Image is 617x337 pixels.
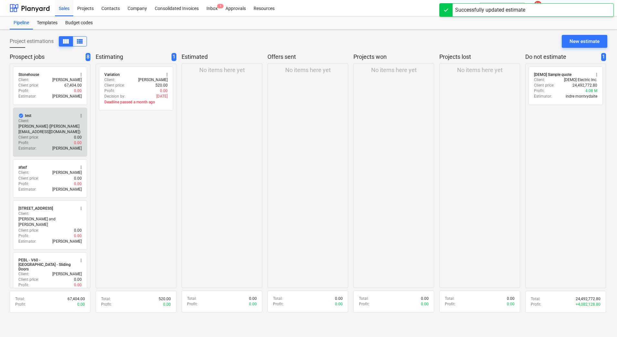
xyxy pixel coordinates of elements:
p: Profit : [273,301,284,307]
p: 0.00 [249,296,257,301]
p: Client price : [18,277,39,282]
span: 1 [217,4,224,8]
div: Variation [104,72,120,77]
p: Client price : [18,176,39,181]
p: Estimator : [534,94,552,99]
p: 0.00 [421,301,429,307]
p: Estimator : [18,187,37,192]
p: 0.00 [74,135,82,140]
p: Estimating [96,53,169,61]
p: + 4,082,128.80 [576,302,601,307]
p: Offers sent [267,53,346,61]
p: 0.00 [77,302,85,307]
p: Client price : [18,83,39,88]
p: Profit : [104,88,115,94]
p: Do not estimate [525,53,599,61]
p: No items here yet [199,66,245,74]
p: 0.00 [507,296,515,301]
p: [PERSON_NAME] [138,77,168,83]
div: [DEMO] Sample quote [534,72,571,77]
p: Decision by : [104,94,125,99]
p: Profit : [534,88,545,94]
p: Client : [18,77,29,83]
p: 0.00 [163,302,171,307]
div: Project estimations [10,36,87,47]
p: Total : [15,296,25,302]
p: 520.00 [155,83,168,88]
div: Templates [33,16,61,29]
p: 0.00 [74,181,82,187]
p: Client price : [18,228,39,233]
div: Pipeline [10,16,33,29]
span: 1 [601,53,606,61]
span: View as columns [76,37,84,45]
p: 0.00 [74,176,82,181]
span: View as columns [62,37,70,45]
p: Client : [18,211,29,216]
p: [PERSON_NAME] [52,271,82,277]
a: Budget codes [61,16,97,29]
p: [PERSON_NAME] [52,146,82,151]
p: indre montvydaite [566,94,597,99]
p: Prospect jobs [10,53,83,61]
p: Total : [273,296,283,301]
p: Estimator : [18,146,37,151]
p: Client price : [534,83,554,88]
p: Estimated [182,53,260,61]
p: Profit : [359,301,370,307]
p: 24,492,772.80 [576,296,601,302]
div: test [25,113,31,118]
p: Estimator : [18,94,37,99]
span: more_vert [78,72,84,77]
div: PEBL - V60 - [GEOGRAPHIC_DATA] - Sliding Doors [18,258,75,271]
span: Mark as incomplete [18,113,24,118]
p: Profit : [18,88,29,94]
p: Projects lost [439,53,518,61]
p: [PERSON_NAME] [52,170,82,175]
p: [DEMO] Electric Inc. [564,77,597,83]
p: Profit : [18,181,29,187]
p: 0.00 [335,296,343,301]
p: 67,404.00 [64,83,82,88]
div: Stonehouse [18,72,39,77]
iframe: Chat Widget [585,306,617,337]
span: more_vert [78,113,84,118]
span: more_vert [594,72,599,77]
p: Profit : [15,302,26,307]
p: Profit : [18,233,29,239]
p: Client : [18,271,29,277]
p: Client price : [18,135,39,140]
p: Total : [359,296,369,301]
p: No items here yet [457,66,503,74]
p: Client price : [104,83,125,88]
p: 0.00 [74,228,82,233]
p: Profit : [531,302,541,307]
p: 0.00 [74,140,82,146]
p: [PERSON_NAME] [52,77,82,83]
div: Successfully updated estimate [455,6,525,14]
p: 4.08 M [585,88,597,94]
div: New estimate [570,37,600,46]
p: No items here yet [371,66,417,74]
p: Deadline passed a month ago [104,100,168,105]
p: Client : [534,77,545,83]
span: 8 [86,53,90,61]
p: Client : [104,77,115,83]
p: 0.00 [74,277,82,282]
p: [PERSON_NAME] [52,187,82,192]
p: Estimator : [18,239,37,244]
p: [PERSON_NAME] and [PERSON_NAME] [18,216,82,227]
p: 24,492,772.80 [572,83,597,88]
p: Projects won [353,53,432,61]
span: more_vert [78,258,84,263]
p: [DATE] [156,94,168,99]
p: 0.00 [74,282,82,288]
p: 0.00 [249,301,257,307]
p: Profit : [18,140,29,146]
p: [PERSON_NAME] ([PERSON_NAME][EMAIL_ADDRESS][DOMAIN_NAME]) [18,124,82,135]
span: 1 [172,53,176,61]
span: more_vert [78,165,84,170]
p: 0.00 [74,88,82,94]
